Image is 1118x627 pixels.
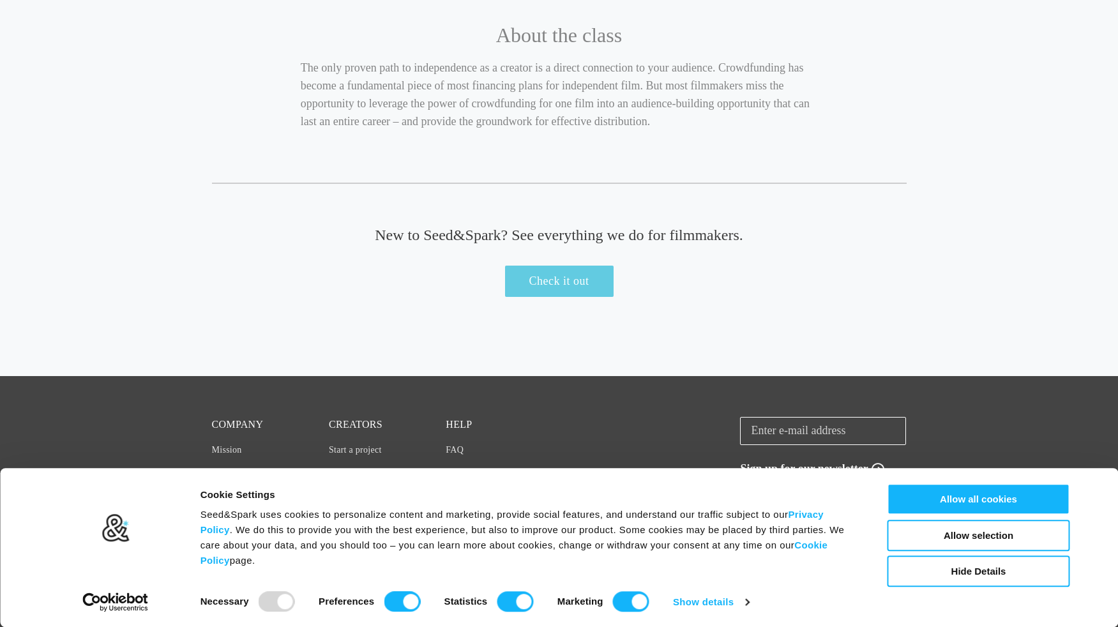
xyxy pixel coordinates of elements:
a: Check it out [505,266,614,297]
strong: Statistics [444,596,488,607]
div: Seed&Spark uses cookies to personalize content and marketing, provide social features, and unders... [200,507,859,568]
a: Show details [673,593,749,612]
a: Help [446,419,472,430]
input: Enter e-mail address [740,417,906,445]
button: Sign up for our newsletter [740,460,884,478]
strong: Preferences [319,596,374,607]
h3: About the class [301,22,818,49]
h4: New to Seed&Spark? See everything we do for filmmakers. [212,225,907,245]
button: Allow selection [888,520,1070,551]
strong: Necessary [200,596,249,607]
img: logo [101,514,130,543]
a: FAQ [446,445,464,455]
div: Cookie Settings [200,487,859,502]
a: Company [212,419,264,430]
a: Usercentrics Cookiebot - opens in a new window [59,593,171,612]
button: Allow all cookies [888,483,1070,515]
a: Creators [329,419,382,430]
strong: Marketing [557,596,603,607]
button: Hide Details [888,555,1070,587]
h5: The only proven path to independence as a creator is a direct connection to your audience. Crowdf... [301,59,818,130]
span: Sign up for our newsletter [740,462,868,475]
a: Start a project [329,445,382,455]
a: Mission [212,445,242,455]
